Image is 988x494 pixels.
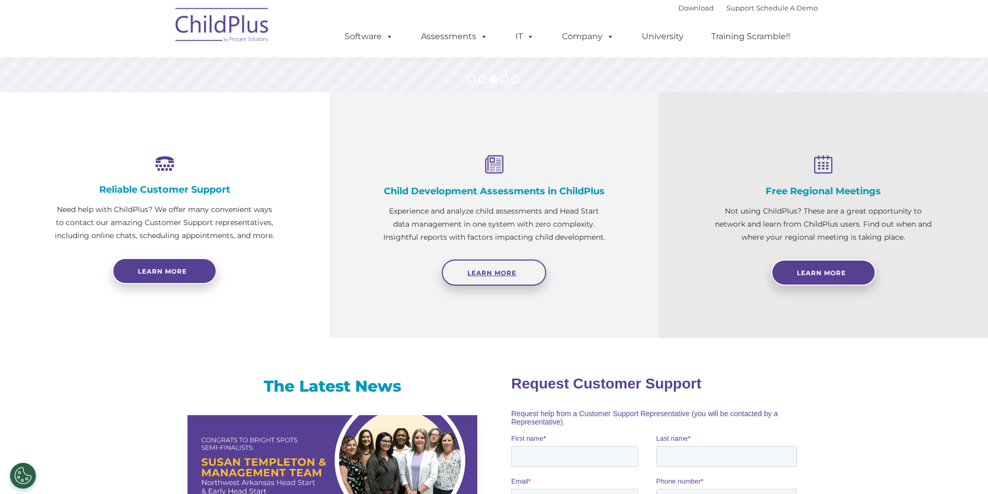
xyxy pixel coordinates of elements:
[145,69,177,77] span: Last name
[187,376,477,397] h3: The Latest News
[52,184,277,195] h4: Reliable Customer Support
[112,258,217,284] a: Learn more
[797,269,846,277] span: Learn More
[382,185,607,197] h4: Child Development Assessments in ChildPlus
[334,26,404,47] a: Software
[505,26,545,47] a: IT
[756,4,818,12] a: Schedule A Demo
[382,205,607,244] p: Experience and analyze child assessments and Head Start data management in one system with zero c...
[711,205,936,244] p: Not using ChildPlus? These are a great opportunity to network and learn from ChildPlus users. Fin...
[701,26,801,47] a: Training Scramble!!
[52,203,277,242] p: Need help with ChildPlus? We offer many convenient ways to contact our amazing Customer Support r...
[631,26,694,47] a: University
[551,26,625,47] a: Company
[711,185,936,197] h4: Free Regional Meetings
[145,112,190,120] span: Phone number
[678,4,714,12] a: Download
[410,26,498,47] a: Assessments
[771,260,876,286] a: Learn More
[726,4,754,12] a: Support
[678,4,818,12] font: |
[467,269,516,277] span: Learn More
[138,267,187,275] span: Learn more
[170,1,275,53] img: ChildPlus by Procare Solutions
[442,260,546,286] a: Learn More
[10,463,36,489] button: Cookies Settings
